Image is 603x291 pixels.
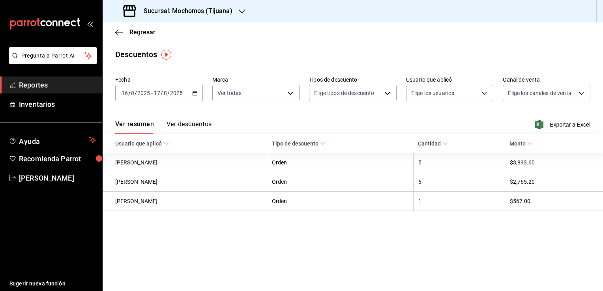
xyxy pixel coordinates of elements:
[103,192,267,211] th: [PERSON_NAME]
[154,90,161,96] input: --
[115,140,169,147] span: Usuario que aplicó
[19,99,96,110] span: Inventarios
[6,57,97,65] a: Pregunta a Parrot AI
[131,90,135,96] input: --
[135,90,137,96] span: /
[115,28,155,36] button: Regresar
[406,77,494,82] label: Usuario que aplicó
[9,280,96,288] span: Sugerir nueva función
[115,48,157,60] div: Descuentos
[121,90,128,96] input: --
[212,77,300,82] label: Marca
[128,90,131,96] span: /
[115,120,212,134] div: navigation tabs
[411,89,454,97] span: Elige los usuarios
[19,173,96,183] span: [PERSON_NAME]
[272,140,326,147] span: Tipo de descuento
[137,6,232,16] h3: Sucursal: Mochomos (Tijuana)
[418,140,448,147] span: Cantidad
[19,135,86,145] span: Ayuda
[137,90,150,96] input: ----
[161,90,163,96] span: /
[21,52,85,60] span: Pregunta a Parrot AI
[505,153,603,172] th: $3,893.60
[19,80,96,90] span: Reportes
[413,192,505,211] th: 1
[509,140,533,147] span: Monto
[267,153,414,172] th: Orden
[103,153,267,172] th: [PERSON_NAME]
[151,90,153,96] span: -
[115,120,154,134] button: Ver resumen
[267,172,414,192] th: Orden
[103,172,267,192] th: [PERSON_NAME]
[508,89,571,97] span: Elige los canales de venta
[536,120,590,129] button: Exportar a Excel
[505,192,603,211] th: $567.00
[19,153,96,164] span: Recomienda Parrot
[505,172,603,192] th: $2,765.20
[161,50,171,60] img: Tooltip marker
[413,153,505,172] th: 5
[167,90,170,96] span: /
[503,77,590,82] label: Canal de venta
[87,21,93,27] button: open_drawer_menu
[129,28,155,36] span: Regresar
[217,89,242,97] span: Ver todas
[163,90,167,96] input: --
[167,120,212,134] button: Ver descuentos
[9,47,97,64] button: Pregunta a Parrot AI
[413,172,505,192] th: 6
[267,192,414,211] th: Orden
[309,77,397,82] label: Tipos de descuento
[170,90,183,96] input: ----
[115,77,203,82] label: Fecha
[314,89,374,97] span: Elige tipos de descuento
